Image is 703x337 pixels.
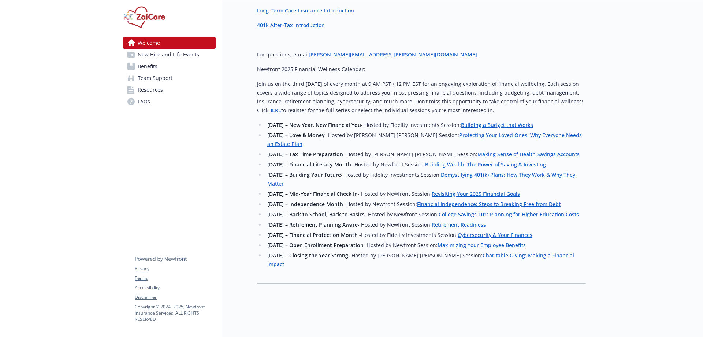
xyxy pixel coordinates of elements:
[265,241,586,250] li: - Hosted by Newfront Session:
[267,242,364,249] strong: [DATE] – Open Enrollment Preparation
[265,121,586,129] li: - Hosted by Fidelity Investments Session:
[417,201,561,208] a: Financial Independence: Steps to Breaking Free from Debt
[267,231,361,238] strong: [DATE] – Financial Protection Month -
[138,61,157,72] span: Benefits
[267,201,343,208] strong: [DATE] – Independence Month
[123,37,216,49] a: Welcome
[257,22,325,29] a: 401k After-Tax Introduction
[267,132,582,147] a: Protecting Your Loved Ones: Why Everyone Needs an Estate Plan
[138,37,160,49] span: Welcome
[309,51,477,58] a: [PERSON_NAME][EMAIL_ADDRESS][PERSON_NAME][DOMAIN_NAME]
[257,7,354,14] a: Long-Term Care Insurance Introduction
[257,50,586,59] p: For questions, e-mail .
[123,61,216,72] a: Benefits
[123,72,216,84] a: Team Support
[265,200,586,209] li: - Hosted by Newfront Session:
[267,190,358,197] strong: [DATE] – Mid-Year Financial Check In
[135,265,215,272] a: Privacy
[439,211,579,218] a: College Savings 101: Planning for Higher Education Costs
[265,251,586,269] li: Hosted by [PERSON_NAME] [PERSON_NAME] Session:
[267,161,351,168] strong: [DATE] – Financial Literacy Month
[135,285,215,291] a: Accessibility
[138,72,172,84] span: Team Support
[265,150,586,159] li: - Hosted by [PERSON_NAME] [PERSON_NAME] Session:
[265,160,586,169] li: - Hosted by Newfront Session:
[135,275,215,282] a: Terms
[123,49,216,61] a: New Hire and Life Events
[267,171,341,178] strong: [DATE] – Building Your Future
[138,49,199,61] span: New Hire and Life Events
[458,231,532,238] a: Cybersecurity & Your Finances
[267,252,574,268] a: Charitable Giving: Making a Financial Impact
[265,131,586,149] li: - Hosted by [PERSON_NAME] [PERSON_NAME] Session:
[267,211,365,218] strong: [DATE] – Back to School, Back to Basics
[257,80,586,115] p: Join us on the third [DATE] of every month at 9 AM PST / 12 PM EST for an engaging exploration of...
[265,220,586,229] li: - Hosted by Newfront Session:
[123,84,216,96] a: Resources
[438,242,526,249] a: Maximizing Your Employee Benefits
[267,132,325,139] strong: [DATE] – Love & Money
[123,96,216,107] a: FAQs
[267,221,358,228] strong: [DATE] – Retirement Planning Aware
[268,107,281,114] a: HERE
[138,96,150,107] span: FAQs
[425,161,546,168] a: Building Wealth: The Power of Saving & Investing
[135,304,215,322] p: Copyright © 2024 - 2025 , Newfront Insurance Services, ALL RIGHTS RESERVED
[267,121,361,128] strong: [DATE] – New Year, New Financial You
[135,294,215,301] a: Disclaimer
[267,151,343,158] strong: [DATE] – Tax Time Preparation
[432,221,486,228] a: Retirement Readiness
[265,231,586,239] li: Hosted by Fidelity Investments Session:
[477,151,580,158] a: Making Sense of Health Savings Accounts
[138,84,163,96] span: Resources
[432,190,520,197] a: Revisiting Your 2025 Financial Goals
[265,190,586,198] li: - Hosted by Newfront Session:
[267,252,351,259] strong: [DATE] – Closing the Year Strong -
[265,210,586,219] li: - Hosted by Newfront Session:
[257,65,586,74] p: Newfront 2025 Financial Wellness Calendar:
[461,121,533,128] a: Building a Budget that Works
[265,171,586,188] li: - Hosted by Fidelity Investments Session:
[267,171,575,187] a: Demystifying 401(k) Plans: How They Work & Why They Matter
